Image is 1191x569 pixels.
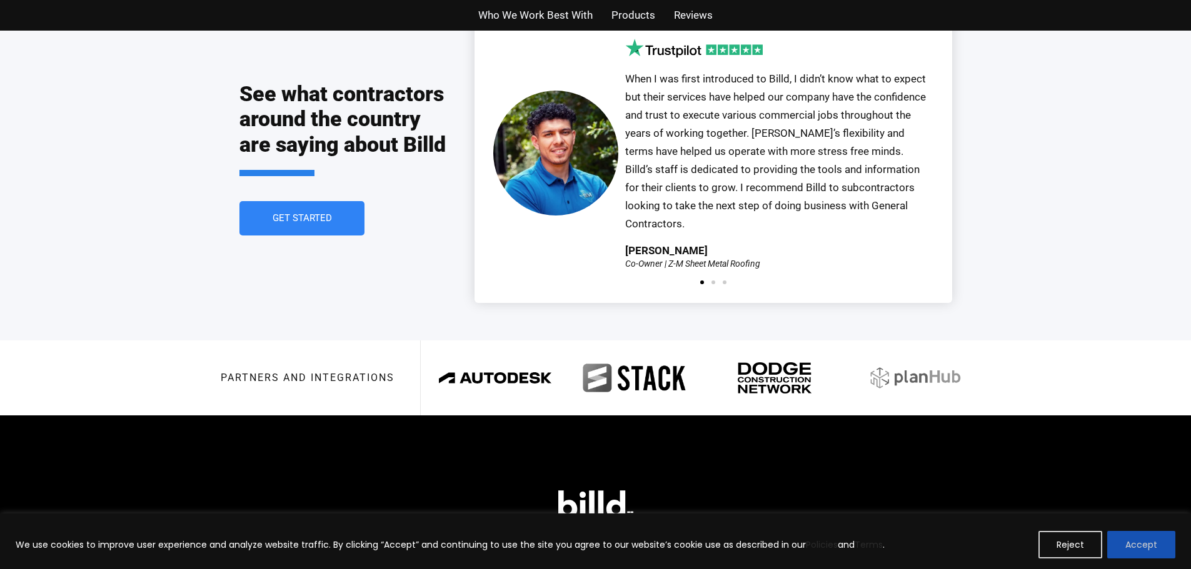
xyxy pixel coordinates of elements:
[1107,531,1175,558] button: Accept
[723,280,726,284] span: Go to slide 3
[1038,531,1102,558] button: Reject
[625,259,760,268] div: Co-Owner | Z-M Sheet Metal Roofing
[239,201,364,235] a: Get Started
[611,6,655,24] a: Products
[674,6,713,24] a: Reviews
[855,538,883,551] a: Terms
[272,214,331,223] span: Get Started
[221,373,394,383] h3: Partners and integrations
[700,280,704,284] span: Go to slide 1
[711,280,715,284] span: Go to slide 2
[625,72,926,229] span: When I was first introduced to Billd, I didn’t know what to expect but their services have helped...
[625,245,708,256] div: [PERSON_NAME]
[806,538,838,551] a: Policies
[16,537,885,552] p: We use cookies to improve user experience and analyze website traffic. By clicking “Accept” and c...
[239,81,450,176] h2: See what contractors around the country are saying about Billd
[493,39,933,267] div: 1 / 3
[478,6,593,24] a: Who We Work Best With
